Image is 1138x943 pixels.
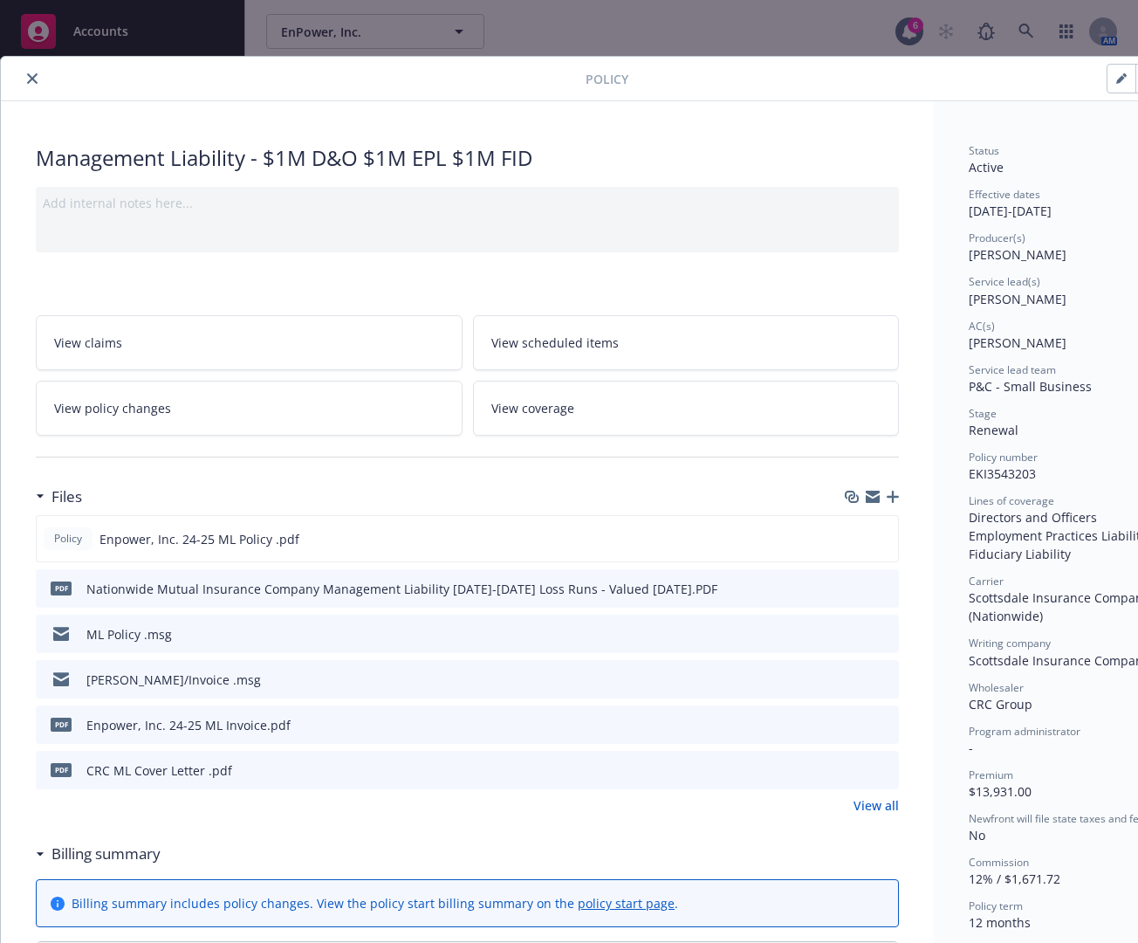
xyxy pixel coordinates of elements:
a: View policy changes [36,381,463,436]
span: CRC Group [969,696,1032,712]
span: 12% / $1,671.72 [969,871,1060,887]
span: Premium [969,767,1013,782]
button: preview file [876,671,892,689]
div: ML Policy .msg [86,625,172,644]
button: preview file [876,761,892,780]
div: CRC ML Cover Letter .pdf [86,761,232,780]
span: No [969,827,985,843]
h3: Billing summary [51,843,161,865]
span: [PERSON_NAME] [969,246,1066,263]
span: Commission [969,855,1029,870]
span: Lines of coverage [969,493,1054,508]
button: close [22,68,43,89]
button: preview file [875,530,891,548]
span: Enpower, Inc. 24-25 ML Policy .pdf [99,530,299,548]
div: Nationwide Mutual Insurance Company Management Liability [DATE]-[DATE] Loss Runs - Valued [DATE].PDF [86,580,717,598]
span: View policy changes [54,399,171,417]
span: Renewal [969,422,1018,438]
div: Billing summary includes policy changes. View the policy start billing summary on the . [72,894,678,912]
button: download file [848,716,862,734]
span: Active [969,159,1004,176]
button: download file [848,761,862,780]
span: Producer(s) [969,231,1025,245]
button: download file [848,671,862,689]
span: Status [969,143,999,158]
button: download file [848,580,862,598]
span: View scheduled items [491,334,619,352]
h3: Files [51,485,82,508]
a: View all [853,796,899,815]
a: policy start page [578,895,675,912]
a: View scheduled items [473,315,900,370]
span: Service lead team [969,362,1056,377]
span: Service lead(s) [969,274,1040,289]
span: $13,931.00 [969,783,1032,800]
div: Add internal notes here... [43,194,892,212]
span: pdf [51,763,72,776]
span: Program administrator [969,724,1080,739]
span: Effective dates [969,187,1040,202]
span: PDF [51,582,72,595]
span: EKI3543203 [969,465,1036,482]
span: 12 months [969,914,1031,931]
div: Files [36,485,82,508]
span: Writing company [969,636,1051,650]
span: pdf [51,718,72,731]
span: - [969,740,973,756]
div: Billing summary [36,843,161,865]
div: [PERSON_NAME]/Invoice .msg [86,671,261,689]
a: View claims [36,315,463,370]
span: Carrier [969,574,1004,589]
span: [PERSON_NAME] [969,334,1066,351]
button: preview file [876,716,892,734]
span: P&C - Small Business [969,378,1092,395]
span: View claims [54,334,122,352]
button: download file [847,530,861,548]
span: Wholesaler [969,680,1024,695]
span: Stage [969,406,997,421]
span: View coverage [491,399,574,417]
span: Policy [51,531,86,547]
span: Policy number [969,450,1038,465]
div: Management Liability - $1M D&O $1M EPL $1M FID [36,143,899,173]
span: Policy [586,70,628,88]
button: preview file [876,625,892,644]
a: View coverage [473,381,900,436]
span: [PERSON_NAME] [969,291,1066,307]
div: Enpower, Inc. 24-25 ML Invoice.pdf [86,716,291,734]
span: Policy term [969,898,1023,913]
button: preview file [876,580,892,598]
span: AC(s) [969,319,995,334]
button: download file [848,625,862,644]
